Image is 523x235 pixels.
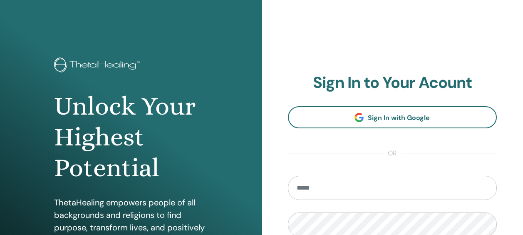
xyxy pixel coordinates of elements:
[54,91,208,184] h1: Unlock Your Highest Potential
[368,113,430,122] span: Sign In with Google
[288,106,497,128] a: Sign In with Google
[384,148,401,158] span: or
[288,73,497,92] h2: Sign In to Your Acount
